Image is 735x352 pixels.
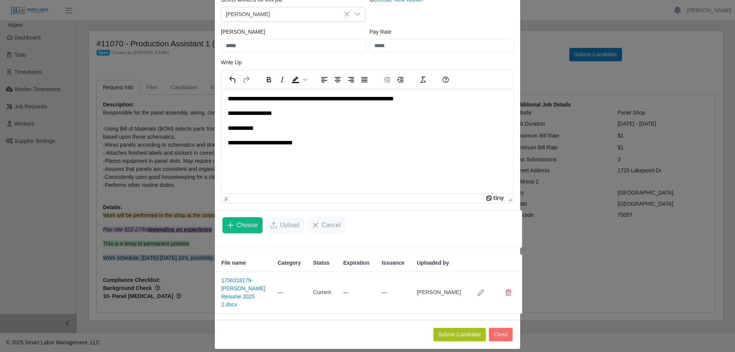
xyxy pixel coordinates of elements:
[505,194,513,203] div: Press the Up and Down arrow keys to resize the editor.
[271,272,307,314] td: —
[394,74,407,85] button: Increase indent
[331,74,344,85] button: Align center
[489,328,513,341] button: Close
[221,7,350,21] span: Tony Russell
[222,88,513,193] iframe: Rich Text Area
[411,272,467,314] td: [PERSON_NAME]
[226,74,239,85] button: Undo
[278,259,301,267] span: Category
[381,74,394,85] button: Decrease indent
[225,195,228,201] div: p
[313,259,330,267] span: Status
[240,74,253,85] button: Redo
[416,74,430,85] button: Clear formatting
[486,195,505,201] a: Powered by Tiny
[343,259,369,267] span: Expiration
[266,217,304,233] button: Upload
[433,328,486,341] button: Submit Candidate
[358,74,371,85] button: Justify
[280,221,299,230] span: Upload
[221,28,265,36] label: [PERSON_NAME]
[307,272,337,314] td: Current
[473,285,488,300] button: Row Edit
[337,272,376,314] td: —
[307,217,346,233] button: Cancel
[382,259,405,267] span: Issuance
[369,28,392,36] label: Pay Rate
[322,221,341,230] span: Cancel
[289,74,308,85] div: Background color Black
[221,59,242,67] label: Write Up
[318,74,331,85] button: Align left
[221,277,265,308] a: 1756318179-[PERSON_NAME] Resume 2025 2.docx
[376,272,411,314] td: —
[222,217,263,233] button: Choose
[262,74,275,85] button: Bold
[439,74,452,85] button: Help
[237,221,258,230] span: Choose
[276,74,289,85] button: Italic
[221,259,246,267] span: File name
[501,285,516,300] button: Delete file
[417,259,449,267] span: Uploaded by
[345,74,358,85] button: Align right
